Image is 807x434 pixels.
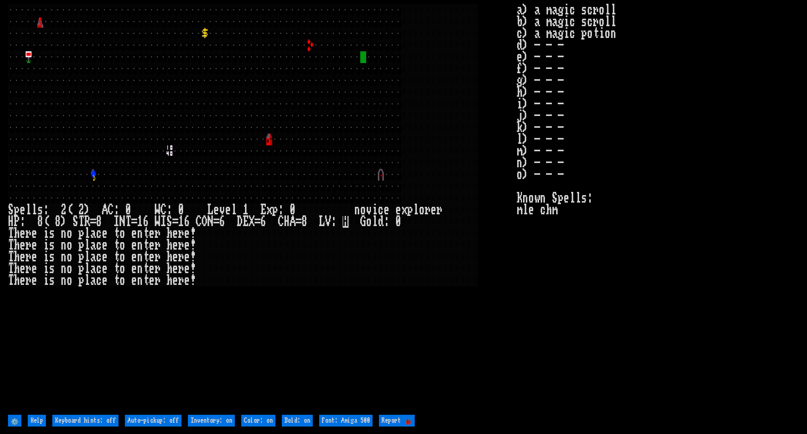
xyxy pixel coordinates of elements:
input: Inventory: on [188,415,235,427]
div: T [8,263,14,275]
div: p [407,204,413,216]
div: n [137,239,143,251]
div: : [43,204,49,216]
div: l [84,251,90,263]
div: W [155,204,161,216]
div: e [131,228,137,239]
div: e [172,275,178,286]
div: I [161,216,167,228]
input: Color: on [241,415,275,427]
div: 6 [260,216,266,228]
div: n [61,275,67,286]
div: C [161,204,167,216]
stats: a) a magic scroll b) a magic scroll c) a magic potion d) - - - e) - - - f) - - - g) - - - h) - - ... [517,4,799,412]
div: i [372,204,378,216]
div: h [167,263,172,275]
div: c [96,251,102,263]
div: ) [84,204,90,216]
div: c [96,263,102,275]
div: ! [190,228,196,239]
div: t [143,251,149,263]
div: o [120,251,125,263]
div: l [84,263,90,275]
div: E [260,204,266,216]
div: e [31,251,37,263]
div: T [8,239,14,251]
div: n [354,204,360,216]
div: 6 [219,216,225,228]
div: r [178,251,184,263]
div: e [384,204,390,216]
div: r [26,275,31,286]
div: = [255,216,260,228]
div: A [102,204,108,216]
div: e [149,275,155,286]
div: W [155,216,161,228]
div: ) [61,216,67,228]
div: e [172,263,178,275]
div: ! [190,251,196,263]
input: Keyboard hints: off [52,415,118,427]
div: p [272,204,278,216]
div: r [178,263,184,275]
div: n [137,263,143,275]
div: C [196,216,202,228]
div: t [114,263,120,275]
div: h [14,228,20,239]
div: o [419,204,425,216]
div: n [137,251,143,263]
div: o [67,263,73,275]
div: h [14,263,20,275]
div: T [125,216,131,228]
div: s [49,228,55,239]
div: n [137,228,143,239]
div: a [90,263,96,275]
div: o [67,228,73,239]
div: e [184,228,190,239]
div: 6 [143,216,149,228]
div: l [231,204,237,216]
div: s [37,204,43,216]
div: e [20,251,26,263]
div: : [331,216,337,228]
div: e [431,204,437,216]
div: e [131,263,137,275]
div: h [14,275,20,286]
div: ! [190,239,196,251]
div: e [225,204,231,216]
div: e [172,251,178,263]
div: e [172,239,178,251]
div: l [372,216,378,228]
div: s [49,251,55,263]
div: e [184,251,190,263]
div: = [213,216,219,228]
input: Report 🐞 [379,415,415,427]
div: e [131,251,137,263]
div: d [378,216,384,228]
div: e [149,239,155,251]
div: a [90,275,96,286]
div: t [143,239,149,251]
div: t [114,275,120,286]
div: = [172,216,178,228]
div: n [61,239,67,251]
div: E [243,216,249,228]
div: e [31,263,37,275]
div: e [102,263,108,275]
div: S [73,216,78,228]
div: x [401,204,407,216]
div: l [31,204,37,216]
div: e [31,239,37,251]
div: 8 [37,216,43,228]
div: r [178,275,184,286]
div: v [366,204,372,216]
div: C [108,204,114,216]
div: o [360,204,366,216]
div: X [249,216,255,228]
div: o [120,228,125,239]
div: 1 [137,216,143,228]
div: T [8,228,14,239]
div: n [137,275,143,286]
div: r [155,239,161,251]
div: 8 [55,216,61,228]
